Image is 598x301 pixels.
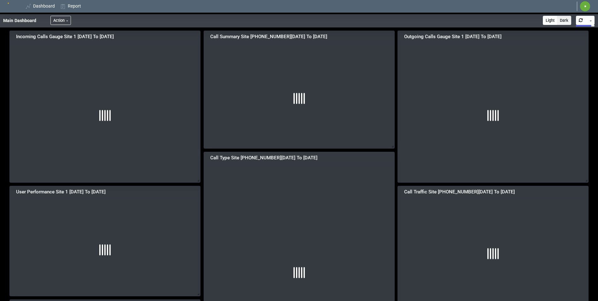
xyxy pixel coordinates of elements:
[23,0,58,12] a: Dashboard
[16,188,176,196] div: User Performance Site 1 [DATE] to [DATE]
[404,33,564,40] div: Outgoing Calls Gauge Site 1 [DATE] to [DATE]
[557,16,571,25] button: Dark
[8,3,15,10] img: Logo
[50,16,71,25] button: Action
[210,154,370,162] div: Call Type Site [PHONE_NUMBER][DATE] to [DATE]
[404,188,564,196] div: Call Traffic Site [PHONE_NUMBER][DATE] to [DATE]
[543,16,557,25] button: Light
[580,1,590,12] button: ✷
[210,33,370,40] div: Call Summary Site [PHONE_NUMBER][DATE] to [DATE]
[16,33,176,40] div: Incoming Calls Gauge Site 1 [DATE] to [DATE]
[58,0,84,12] a: Report
[584,4,587,8] span: ✷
